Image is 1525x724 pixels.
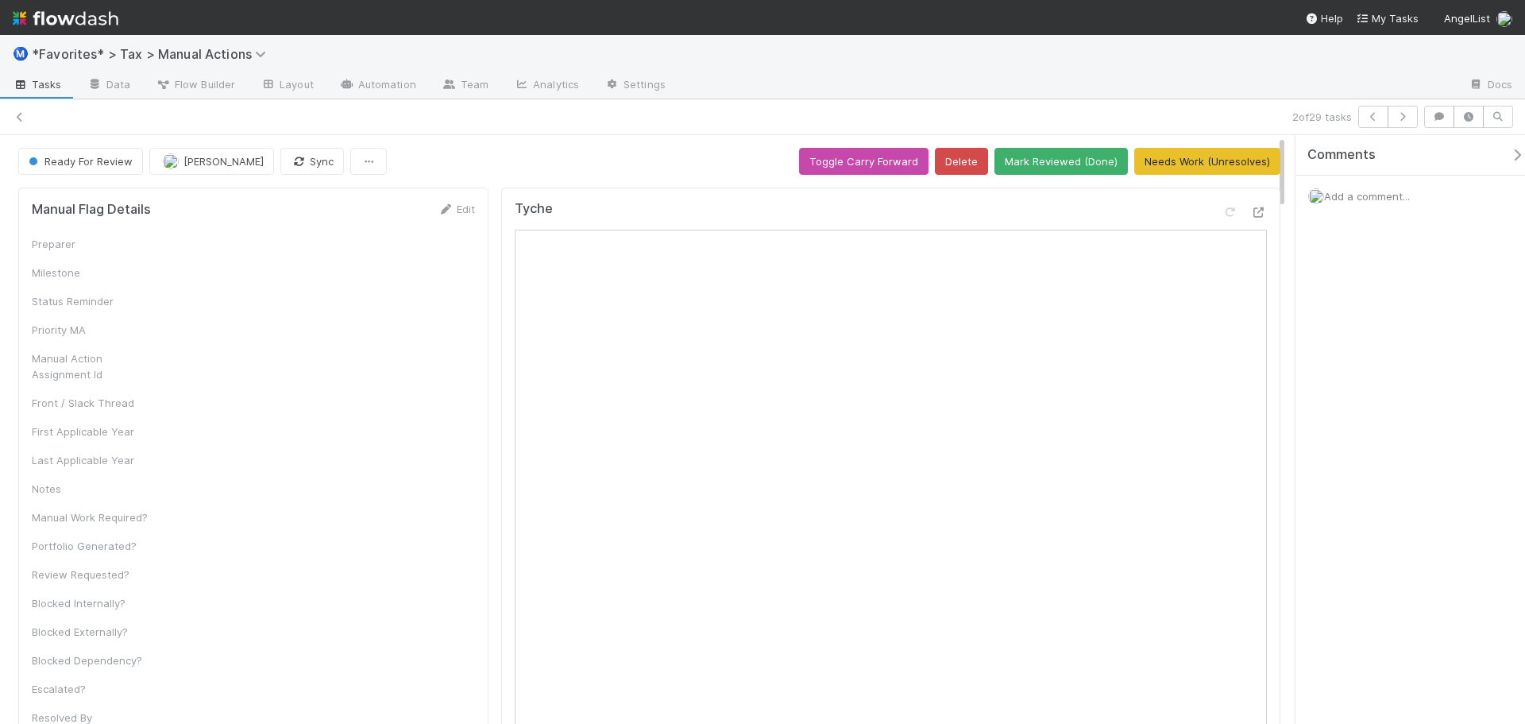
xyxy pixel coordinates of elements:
span: *Favorites* > Tax > Manual Actions [32,46,274,62]
div: Status Reminder [32,293,151,309]
img: avatar_37569647-1c78-4889-accf-88c08d42a236.png [1496,11,1512,27]
div: Blocked Dependency? [32,652,151,668]
span: Flow Builder [156,76,235,92]
div: Preparer [32,236,151,252]
div: Blocked Internally? [32,595,151,611]
button: Sync [280,148,344,175]
a: Edit [438,203,475,215]
span: Add a comment... [1324,190,1410,203]
img: avatar_cfa6ccaa-c7d9-46b3-b608-2ec56ecf97ad.png [163,153,179,169]
a: Settings [592,73,678,99]
span: My Tasks [1356,12,1419,25]
a: Data [75,73,143,99]
span: Ⓜ️ [13,47,29,60]
h5: Manual Flag Details [32,202,151,218]
a: Team [429,73,501,99]
img: avatar_37569647-1c78-4889-accf-88c08d42a236.png [1308,188,1324,204]
h5: Tyche [515,201,553,217]
div: Priority MA [32,322,151,338]
span: Tasks [13,76,62,92]
div: Escalated? [32,681,151,697]
div: Help [1305,10,1343,26]
a: Layout [248,73,326,99]
div: Portfolio Generated? [32,538,151,554]
span: Comments [1307,147,1376,163]
div: Manual Action Assignment Id [32,350,151,382]
div: Front / Slack Thread [32,395,151,411]
span: 2 of 29 tasks [1292,109,1352,125]
button: Delete [935,148,988,175]
button: Toggle Carry Forward [799,148,929,175]
button: Mark Reviewed (Done) [994,148,1128,175]
span: [PERSON_NAME] [183,155,264,168]
a: My Tasks [1356,10,1419,26]
a: Flow Builder [143,73,248,99]
div: Manual Work Required? [32,509,151,525]
div: Review Requested? [32,567,151,583]
div: Blocked Externally? [32,624,151,640]
span: AngelList [1444,12,1490,25]
div: Last Applicable Year [32,452,151,468]
div: First Applicable Year [32,424,151,439]
img: logo-inverted-e16ddd16eac7371096b0.svg [13,5,118,32]
button: [PERSON_NAME] [149,148,274,175]
a: Automation [326,73,429,99]
button: Needs Work (Unresolves) [1134,148,1280,175]
a: Docs [1456,73,1525,99]
a: Analytics [501,73,592,99]
div: Notes [32,481,151,497]
div: Milestone [32,265,151,281]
